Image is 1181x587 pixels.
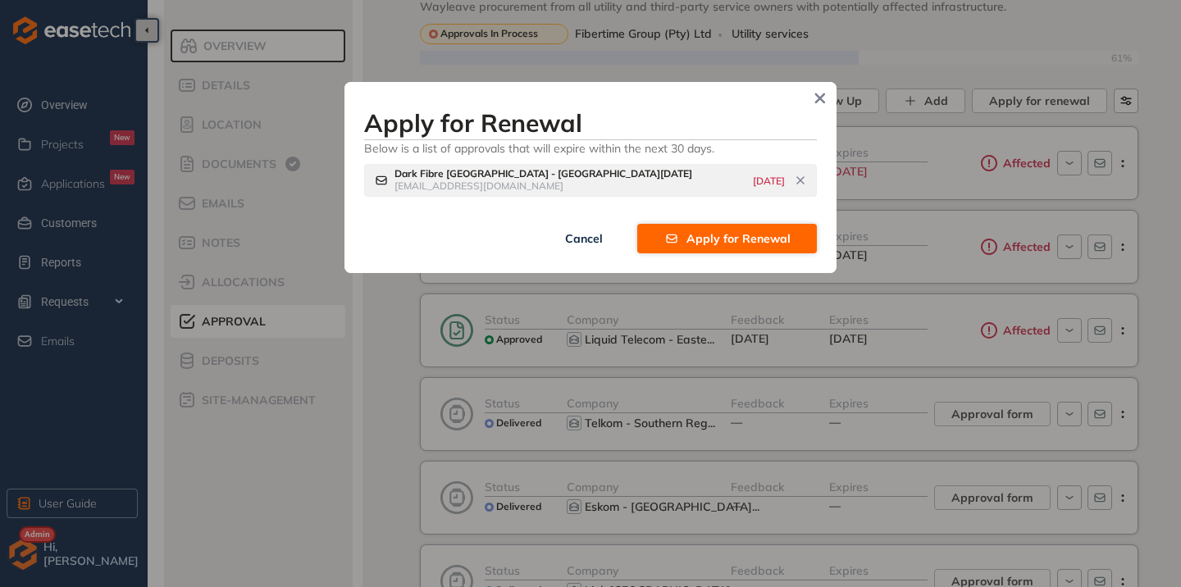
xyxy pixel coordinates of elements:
[808,86,832,111] button: Close
[394,180,753,192] div: [EMAIL_ADDRESS][DOMAIN_NAME]
[364,108,817,138] h3: Apply for Renewal
[637,224,817,253] button: Apply for Renewal
[531,224,637,253] button: Cancel
[394,168,641,180] div: Dark Fibre Africa - KwaZulu Natal Region
[686,230,791,248] span: Apply for Renewal
[565,230,603,248] span: Cancel
[753,175,785,187] span: [DATE]
[364,140,817,156] span: Below is a list of approvals that will expire within the next 30 days.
